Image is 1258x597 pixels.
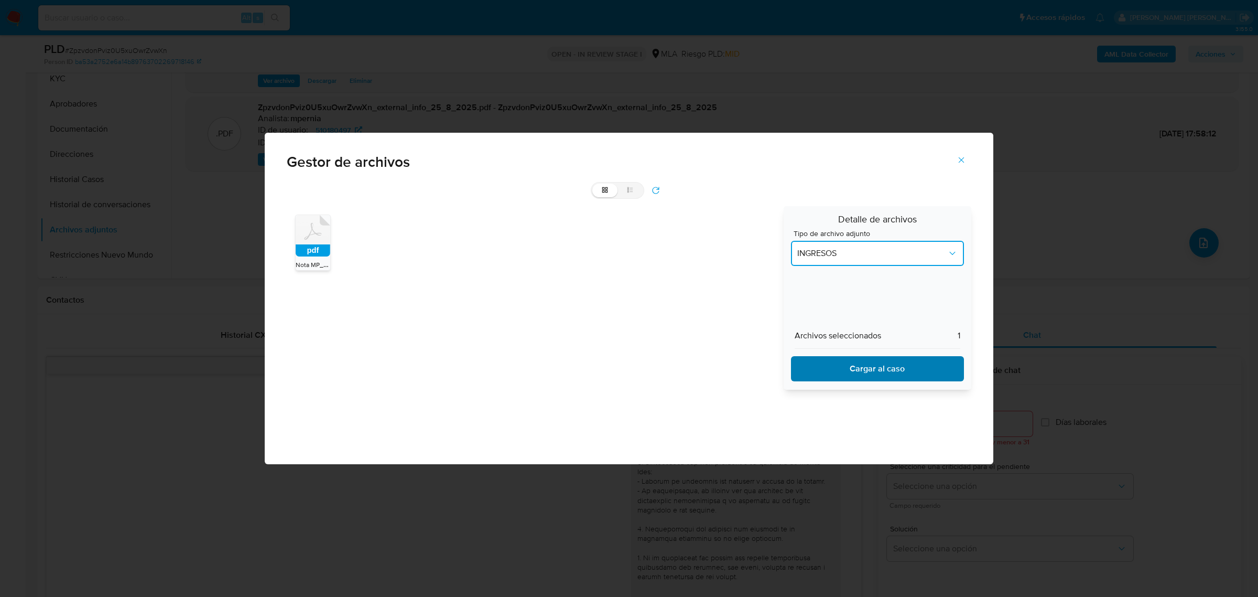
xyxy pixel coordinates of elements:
[791,214,964,230] span: Detalle de archivos
[296,259,356,270] span: Nota MP_merged.pdf
[797,248,947,259] span: INGRESOS
[791,356,964,381] button: Descargar
[958,331,960,341] span: 1
[795,331,881,341] span: Archivos seleccionados
[805,357,950,380] span: Cargar al caso
[794,230,967,237] span: Tipo de archivo adjunto
[791,241,964,266] button: document types
[644,182,667,199] button: refresh
[295,215,331,270] div: pdfNota MP_merged.pdf
[943,147,980,173] button: Cerrar
[287,155,971,169] span: Gestor de archivos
